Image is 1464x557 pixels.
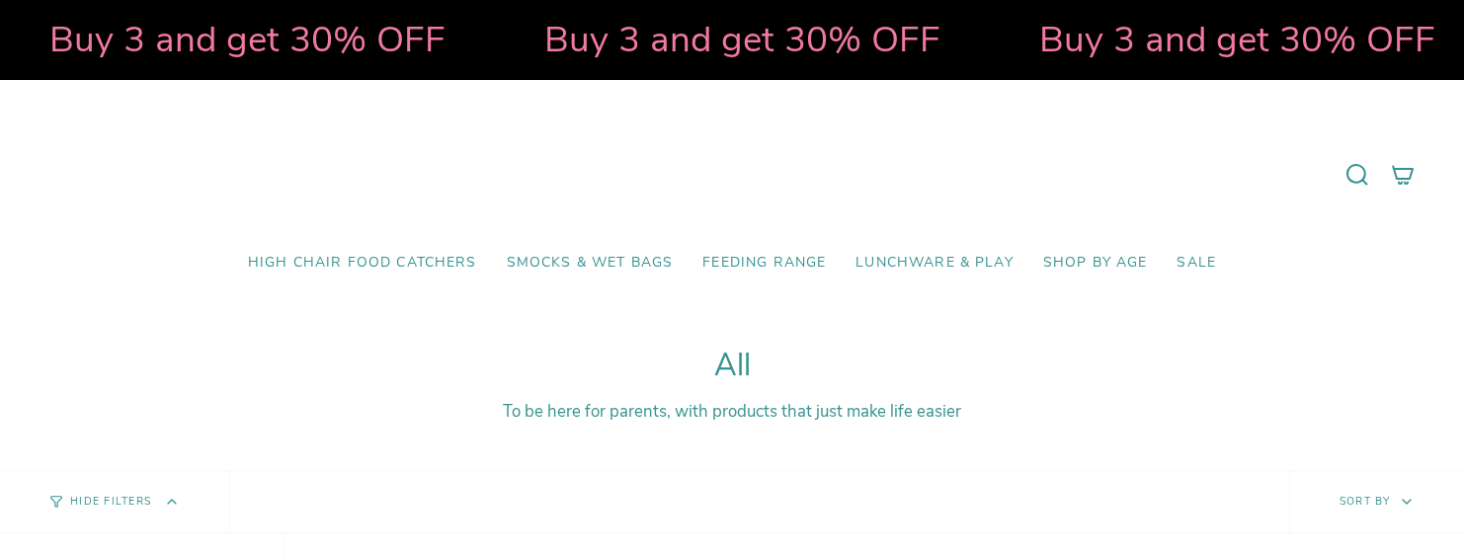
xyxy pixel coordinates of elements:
strong: Buy 3 and get 30% OFF [537,15,934,64]
a: Feeding Range [688,240,841,286]
span: SALE [1177,255,1216,272]
a: High Chair Food Catchers [233,240,492,286]
span: Lunchware & Play [855,255,1013,272]
span: Feeding Range [702,255,826,272]
h1: All [49,348,1415,384]
a: Mumma’s Little Helpers [562,110,903,240]
strong: Buy 3 and get 30% OFF [42,15,439,64]
span: High Chair Food Catchers [248,255,477,272]
button: Sort by [1289,471,1464,532]
a: Lunchware & Play [841,240,1027,286]
span: Hide Filters [70,497,151,508]
span: Shop by Age [1043,255,1148,272]
a: Shop by Age [1028,240,1163,286]
a: SALE [1162,240,1231,286]
span: Smocks & Wet Bags [507,255,674,272]
a: Smocks & Wet Bags [492,240,689,286]
strong: Buy 3 and get 30% OFF [1032,15,1428,64]
span: To be here for parents, with products that just make life easier [503,400,961,423]
span: Sort by [1340,494,1391,509]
